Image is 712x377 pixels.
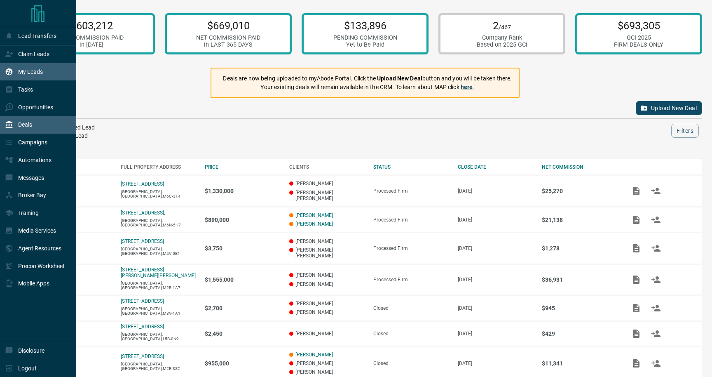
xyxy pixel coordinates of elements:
[121,181,164,187] a: [STREET_ADDRESS]
[289,369,365,375] p: [PERSON_NAME]
[626,188,646,193] span: Add / View Documents
[646,188,666,193] span: Match Clients
[626,217,646,222] span: Add / View Documents
[333,41,397,48] div: Yet to Be Paid
[121,324,164,330] a: [STREET_ADDRESS]
[205,305,281,311] p: $2,700
[295,221,333,227] a: [PERSON_NAME]
[121,281,197,290] p: [GEOGRAPHIC_DATA],[GEOGRAPHIC_DATA],M2R-1A7
[289,361,365,366] p: [PERSON_NAME]
[205,276,281,283] p: $1,555,000
[458,361,534,366] p: [DATE]
[373,188,450,194] div: Processed Firm
[542,188,618,194] p: $25,270
[205,360,281,367] p: $955,000
[223,74,512,83] p: Deals are now being uploaded to myAbode Portal. Click the button and you will be taken there.
[646,360,666,366] span: Match Clients
[458,217,534,223] p: [DATE]
[373,277,450,283] div: Processed Firm
[461,84,473,90] a: here
[289,164,365,170] div: CLIENTS
[373,217,450,223] div: Processed Firm
[626,276,646,282] span: Add / View Documents
[333,34,397,41] div: PENDING COMMISSION
[205,330,281,337] p: $2,450
[373,305,450,311] div: Closed
[59,19,124,32] p: $603,212
[289,190,365,201] p: [PERSON_NAME] [PERSON_NAME]
[289,281,365,287] p: [PERSON_NAME]
[121,298,164,304] a: [STREET_ADDRESS]
[477,41,527,48] div: Based on 2025 GCI
[626,245,646,251] span: Add / View Documents
[205,164,281,170] div: PRICE
[196,34,260,41] div: NET COMMISSION PAID
[458,164,534,170] div: CLOSE DATE
[121,164,197,170] div: FULL PROPERTY ADDRESS
[289,272,365,278] p: [PERSON_NAME]
[542,217,618,223] p: $21,138
[121,218,197,227] p: [GEOGRAPHIC_DATA],[GEOGRAPHIC_DATA],M6N-5H7
[542,276,618,283] p: $36,931
[458,277,534,283] p: [DATE]
[377,75,422,82] strong: Upload New Deal
[646,217,666,222] span: Match Clients
[289,309,365,315] p: [PERSON_NAME]
[614,41,663,48] div: FIRM DEALS ONLY
[646,330,666,336] span: Match Clients
[196,41,260,48] div: in LAST 365 DAYS
[458,188,534,194] p: [DATE]
[646,305,666,311] span: Match Clients
[121,267,196,278] a: [STREET_ADDRESS][PERSON_NAME][PERSON_NAME]
[289,331,365,337] p: [PERSON_NAME]
[626,330,646,336] span: Add / View Documents
[646,245,666,251] span: Match Clients
[333,19,397,32] p: $133,896
[205,188,281,194] p: $1,330,000
[614,19,663,32] p: $693,305
[614,34,663,41] div: GCI 2025
[542,305,618,311] p: $945
[373,361,450,366] div: Closed
[205,245,281,252] p: $3,750
[295,352,333,358] a: [PERSON_NAME]
[477,34,527,41] div: Company Rank
[646,276,666,282] span: Match Clients
[542,245,618,252] p: $1,278
[458,305,534,311] p: [DATE]
[542,360,618,367] p: $11,341
[477,19,527,32] p: 2
[542,330,618,337] p: $429
[458,245,534,251] p: [DATE]
[499,24,511,31] span: /467
[59,34,124,41] div: NET COMMISSION PAID
[289,247,365,259] p: [PERSON_NAME] [PERSON_NAME]
[121,238,164,244] a: [STREET_ADDRESS]
[121,210,165,216] a: [STREET_ADDRESS],
[121,332,197,341] p: [GEOGRAPHIC_DATA],[GEOGRAPHIC_DATA],L5B-0N9
[626,305,646,311] span: Add / View Documents
[626,360,646,366] span: Add / View Documents
[121,247,197,256] p: [GEOGRAPHIC_DATA],[GEOGRAPHIC_DATA],M4V-0B1
[121,353,164,359] a: [STREET_ADDRESS]
[59,41,124,48] div: in [DATE]
[121,189,197,198] p: [GEOGRAPHIC_DATA],[GEOGRAPHIC_DATA],M6C-3T4
[121,306,197,316] p: [GEOGRAPHIC_DATA],[GEOGRAPHIC_DATA],M8V-1A1
[196,19,260,32] p: $669,010
[289,301,365,306] p: [PERSON_NAME]
[295,212,333,218] a: [PERSON_NAME]
[373,331,450,337] div: Closed
[458,331,534,337] p: [DATE]
[373,245,450,251] div: Processed Firm
[223,83,512,92] p: Your existing deals will remain available in the CRM. To learn about MAP click .
[121,362,197,371] p: [GEOGRAPHIC_DATA],[GEOGRAPHIC_DATA],M2R-3S2
[289,181,365,186] p: [PERSON_NAME]
[205,217,281,223] p: $890,000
